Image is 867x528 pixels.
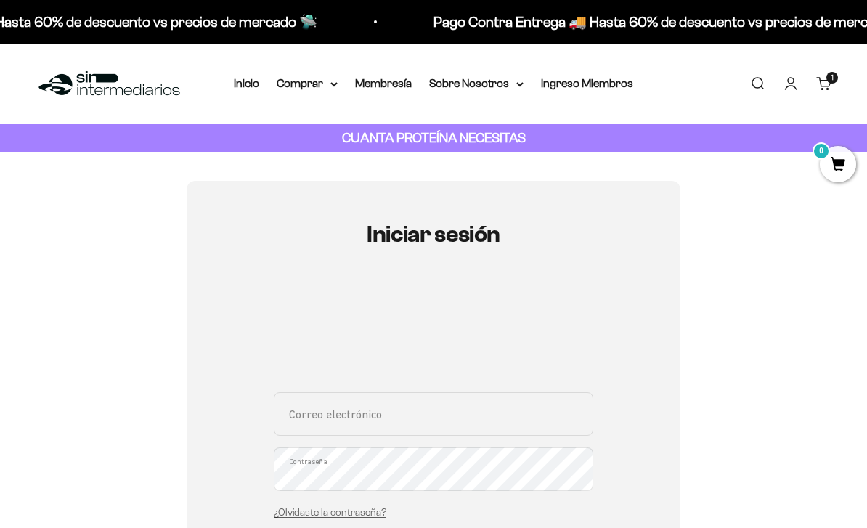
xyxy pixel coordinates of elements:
[429,74,524,93] summary: Sobre Nosotros
[813,142,830,160] mark: 0
[541,77,633,89] a: Ingreso Miembros
[355,77,412,89] a: Membresía
[274,289,593,375] iframe: Social Login Buttons
[820,158,856,174] a: 0
[274,507,386,518] a: ¿Olvidaste la contraseña?
[277,74,338,93] summary: Comprar
[831,74,834,81] span: 1
[342,130,526,145] strong: CUANTA PROTEÍNA NECESITAS
[274,222,593,247] h1: Iniciar sesión
[234,77,259,89] a: Inicio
